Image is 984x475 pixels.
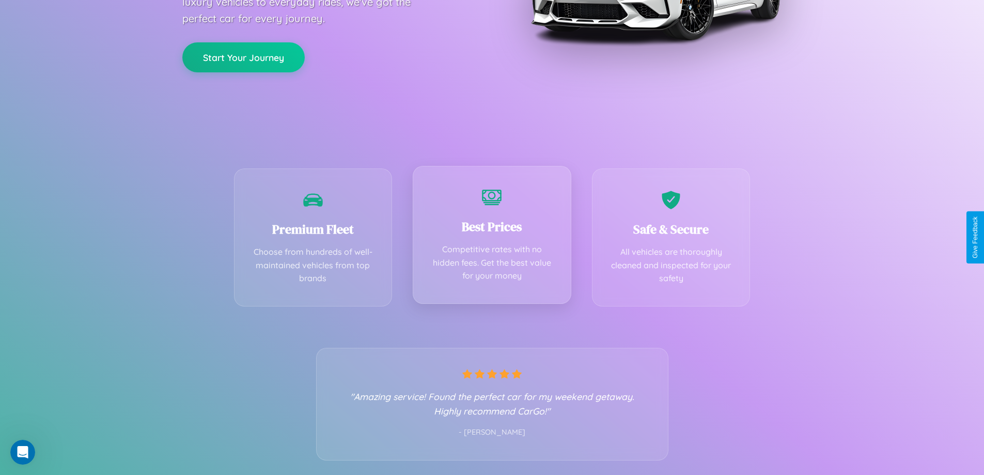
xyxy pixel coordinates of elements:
button: Start Your Journey [182,42,305,72]
p: Choose from hundreds of well-maintained vehicles from top brands [250,246,377,285]
p: - [PERSON_NAME] [337,426,647,439]
p: Competitive rates with no hidden fees. Get the best value for your money [429,243,555,283]
p: "Amazing service! Found the perfect car for my weekend getaway. Highly recommend CarGo!" [337,389,647,418]
p: All vehicles are thoroughly cleaned and inspected for your safety [608,246,735,285]
h3: Safe & Secure [608,221,735,238]
h3: Premium Fleet [250,221,377,238]
div: Give Feedback [972,217,979,258]
h3: Best Prices [429,218,555,235]
iframe: Intercom live chat [10,440,35,465]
